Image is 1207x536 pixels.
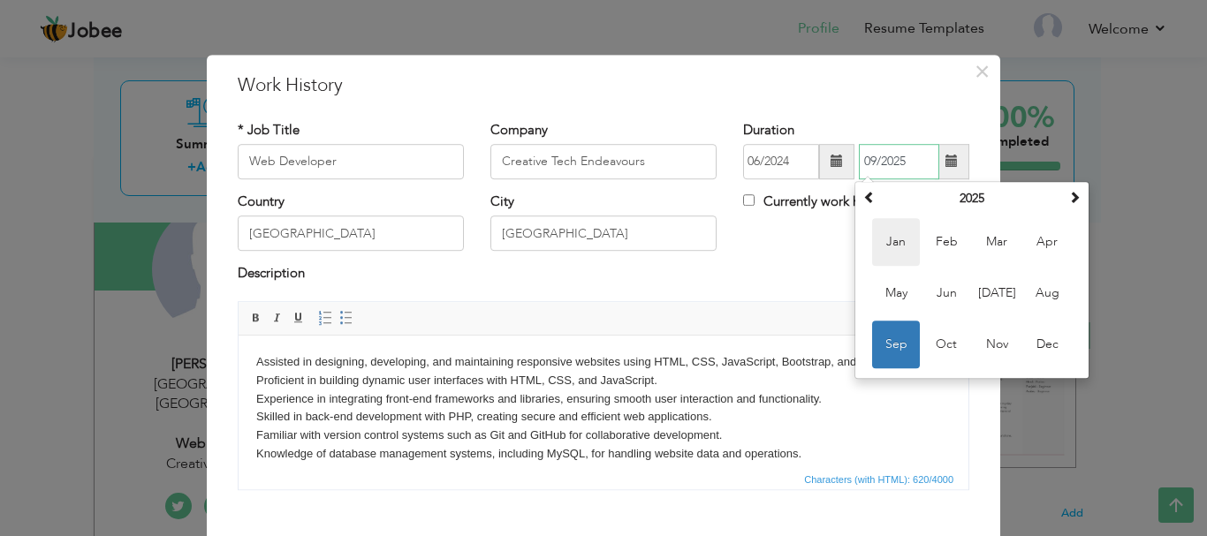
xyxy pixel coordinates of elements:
[922,218,970,266] span: Feb
[239,336,968,468] iframe: Rich Text Editor, workEditor
[973,321,1021,368] span: Nov
[922,321,970,368] span: Oct
[315,308,335,328] a: Insert/Remove Numbered List
[872,218,920,266] span: Jan
[238,121,300,140] label: * Job Title
[880,185,1064,212] th: Select Year
[801,472,959,487] div: Statistics
[337,308,356,328] a: Insert/Remove Bulleted List
[1023,269,1071,317] span: Aug
[1068,191,1081,203] span: Next Year
[1023,218,1071,266] span: Apr
[801,472,957,487] span: Characters (with HTML): 620/4000
[238,193,285,211] label: Country
[268,308,287,328] a: Italic
[968,57,996,86] button: Close
[743,121,794,140] label: Duration
[922,269,970,317] span: Jun
[973,218,1021,266] span: Mar
[975,56,990,87] span: ×
[247,308,266,328] a: Bold
[238,72,969,99] h3: Work History
[973,269,1021,317] span: [DATE]
[490,193,514,211] label: City
[859,144,939,179] input: Present
[743,193,878,211] label: Currently work here
[289,308,308,328] a: Underline
[743,194,755,206] input: Currently work here
[743,144,819,179] input: From
[863,191,876,203] span: Previous Year
[872,269,920,317] span: May
[490,121,548,140] label: Company
[872,321,920,368] span: Sep
[1023,321,1071,368] span: Dec
[238,265,305,283] label: Description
